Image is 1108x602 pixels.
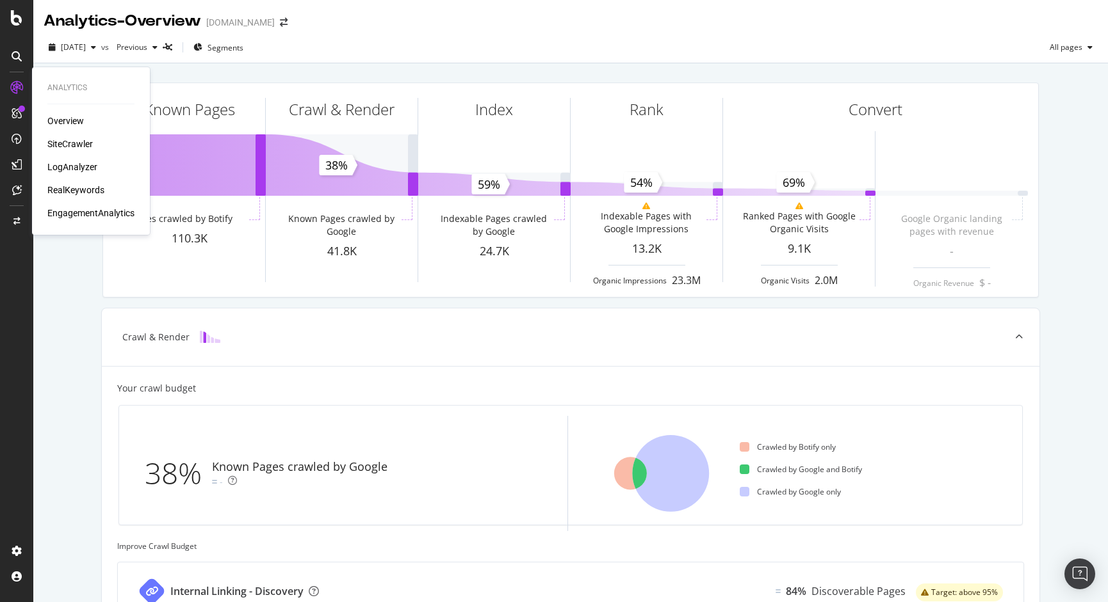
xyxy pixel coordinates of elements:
div: 13.2K [571,241,722,257]
div: Rank [630,99,664,120]
span: vs [101,42,111,52]
div: Analytics - Overview [44,10,201,32]
div: Internal Linking - Discovery [170,584,304,599]
img: block-icon [200,331,220,343]
div: Indexable Pages with Google Impressions [589,210,703,235]
div: 41.8K [266,243,418,260]
div: warning label [916,583,1003,601]
button: [DATE] [44,37,101,58]
div: - [220,475,223,488]
img: Equal [776,589,781,593]
div: Pages crawled by Botify [131,212,232,225]
div: Crawl & Render [122,331,190,344]
div: Crawl & Render [289,99,395,120]
div: Crawled by Google only [740,486,841,497]
div: Known Pages crawled by Google [284,212,398,238]
div: Discoverable Pages [811,584,906,599]
span: Target: above 95% [931,589,998,596]
div: arrow-right-arrow-left [280,18,288,27]
div: 84% [786,584,806,599]
button: Previous [111,37,163,58]
div: Improve Crawl Budget [117,541,1024,551]
div: Crawled by Google and Botify [740,464,862,475]
span: Previous [111,42,147,52]
div: Known Pages [144,99,235,120]
div: [DOMAIN_NAME] [206,16,275,29]
div: Known Pages crawled by Google [212,459,387,475]
div: 23.3M [672,273,701,288]
a: Overview [47,115,84,127]
a: LogAnalyzer [47,161,97,173]
div: Open Intercom Messenger [1064,558,1095,589]
a: EngagementAnalytics [47,207,134,219]
div: Organic Impressions [593,275,667,286]
span: 2025 Sep. 10th [61,42,86,52]
div: Your crawl budget [117,382,196,395]
div: 38% [145,452,212,495]
span: All pages [1045,42,1082,52]
div: Crawled by Botify only [740,441,836,452]
button: Segments [188,37,248,58]
a: RealKeywords [47,184,104,196]
span: Segments [208,42,243,53]
div: Indexable Pages crawled by Google [436,212,551,238]
button: All pages [1045,37,1098,58]
div: Analytics [47,83,134,93]
div: 110.3K [113,230,265,247]
div: 24.7K [418,243,570,260]
img: Equal [212,480,217,484]
div: Index [475,99,513,120]
a: SiteCrawler [47,138,93,150]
